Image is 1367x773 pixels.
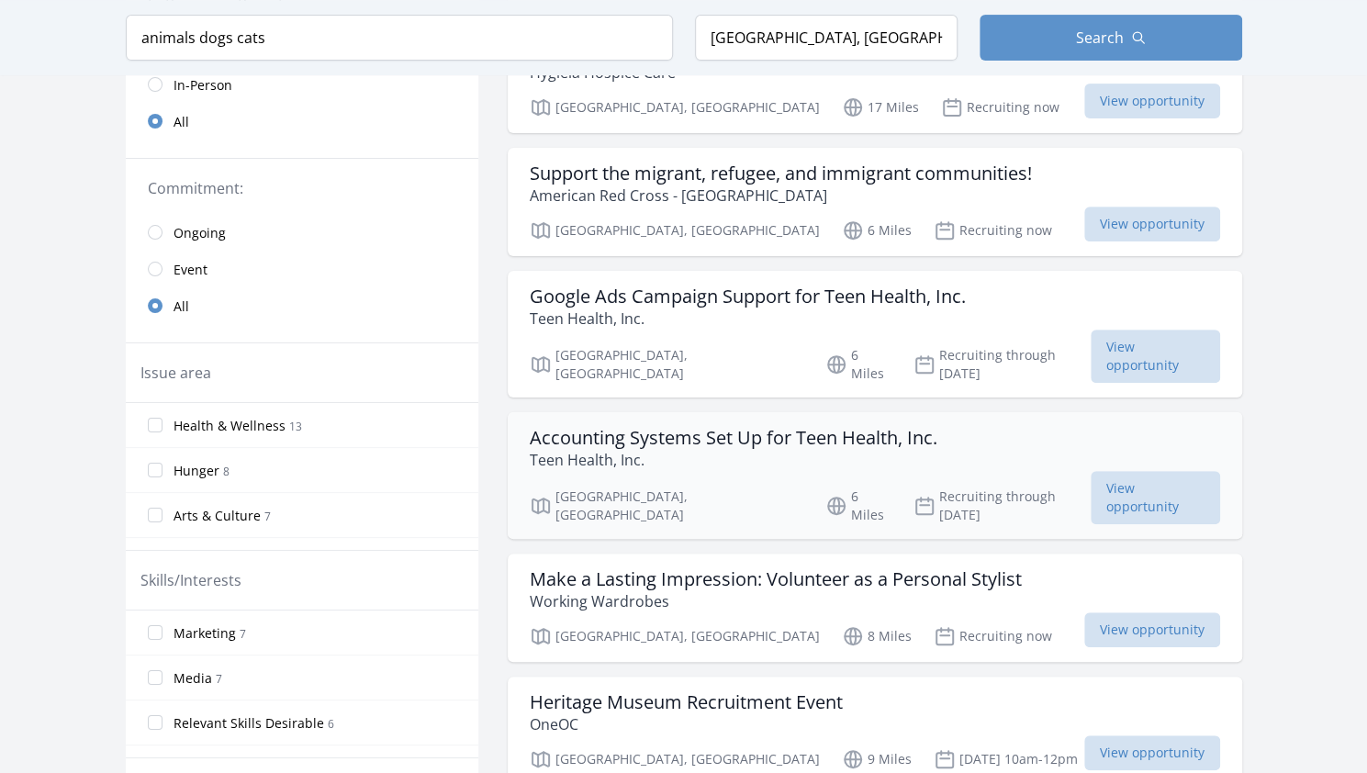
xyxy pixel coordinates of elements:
p: Working Wardrobes [530,590,1022,612]
p: [DATE] 10am-12pm [934,748,1078,770]
p: Recruiting through [DATE] [913,346,1091,383]
a: Google Ads Campaign Support for Teen Health, Inc. Teen Health, Inc. [GEOGRAPHIC_DATA], [GEOGRAPHI... [508,271,1242,398]
p: 6 Miles [825,346,891,383]
span: In-Person [174,76,232,95]
span: Ongoing [174,224,226,242]
input: Arts & Culture 7 [148,508,162,522]
span: 13 [289,419,302,434]
span: All [174,113,189,131]
span: Marketing [174,624,236,643]
h3: Google Ads Campaign Support for Teen Health, Inc. [530,286,966,308]
span: View opportunity [1091,471,1220,524]
p: [GEOGRAPHIC_DATA], [GEOGRAPHIC_DATA] [530,625,820,647]
p: 17 Miles [842,96,919,118]
a: All [126,103,478,140]
input: Marketing 7 [148,625,162,640]
a: Make a Lasting Impression: Volunteer as a Personal Stylist Working Wardrobes [GEOGRAPHIC_DATA], [... [508,554,1242,662]
p: OneOC [530,713,843,735]
h3: Support the migrant, refugee, and immigrant communities! [530,162,1032,185]
span: Event [174,261,207,279]
span: 8 [223,464,230,479]
input: Hunger 8 [148,463,162,477]
span: Arts & Culture [174,507,261,525]
p: [GEOGRAPHIC_DATA], [GEOGRAPHIC_DATA] [530,346,804,383]
span: 6 [328,716,334,732]
p: Teen Health, Inc. [530,308,966,330]
p: Teen Health, Inc. [530,449,937,471]
legend: Issue area [140,362,211,384]
span: View opportunity [1084,612,1220,647]
p: Recruiting now [934,625,1052,647]
a: All [126,287,478,324]
span: View opportunity [1084,207,1220,241]
p: 8 Miles [842,625,912,647]
p: Recruiting through [DATE] [913,487,1091,524]
input: Keyword [126,15,673,61]
p: Recruiting now [941,96,1059,118]
p: 6 Miles [825,487,891,524]
span: Media [174,669,212,688]
input: Relevant Skills Desirable 6 [148,715,162,730]
input: Media 7 [148,670,162,685]
span: View opportunity [1084,84,1220,118]
p: Recruiting now [934,219,1052,241]
button: Search [980,15,1242,61]
span: View opportunity [1084,735,1220,770]
span: Relevant Skills Desirable [174,714,324,733]
p: 9 Miles [842,748,912,770]
a: Accounting Systems Set Up for Teen Health, Inc. Teen Health, Inc. [GEOGRAPHIC_DATA], [GEOGRAPHIC_... [508,412,1242,539]
p: 6 Miles [842,219,912,241]
a: Event [126,251,478,287]
legend: Skills/Interests [140,569,241,591]
h3: Accounting Systems Set Up for Teen Health, Inc. [530,427,937,449]
span: 7 [264,509,271,524]
p: [GEOGRAPHIC_DATA], [GEOGRAPHIC_DATA] [530,96,820,118]
legend: Commitment: [148,177,456,199]
span: Health & Wellness [174,417,286,435]
span: 7 [216,671,222,687]
input: Health & Wellness 13 [148,418,162,432]
p: [GEOGRAPHIC_DATA], [GEOGRAPHIC_DATA] [530,219,820,241]
a: In-Person [126,66,478,103]
p: [GEOGRAPHIC_DATA], [GEOGRAPHIC_DATA] [530,748,820,770]
p: American Red Cross - [GEOGRAPHIC_DATA] [530,185,1032,207]
p: [GEOGRAPHIC_DATA], [GEOGRAPHIC_DATA] [530,487,804,524]
span: View opportunity [1091,330,1220,383]
span: All [174,297,189,316]
h3: Heritage Museum Recruitment Event [530,691,843,713]
h3: Make a Lasting Impression: Volunteer as a Personal Stylist [530,568,1022,590]
span: 7 [240,626,246,642]
a: Hospice Volunteer Hygieia Hospice Care [GEOGRAPHIC_DATA], [GEOGRAPHIC_DATA] 17 Miles Recruiting n... [508,25,1242,133]
input: Location [695,15,958,61]
a: Support the migrant, refugee, and immigrant communities! American Red Cross - [GEOGRAPHIC_DATA] [... [508,148,1242,256]
span: Search [1076,27,1124,49]
span: Hunger [174,462,219,480]
a: Ongoing [126,214,478,251]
